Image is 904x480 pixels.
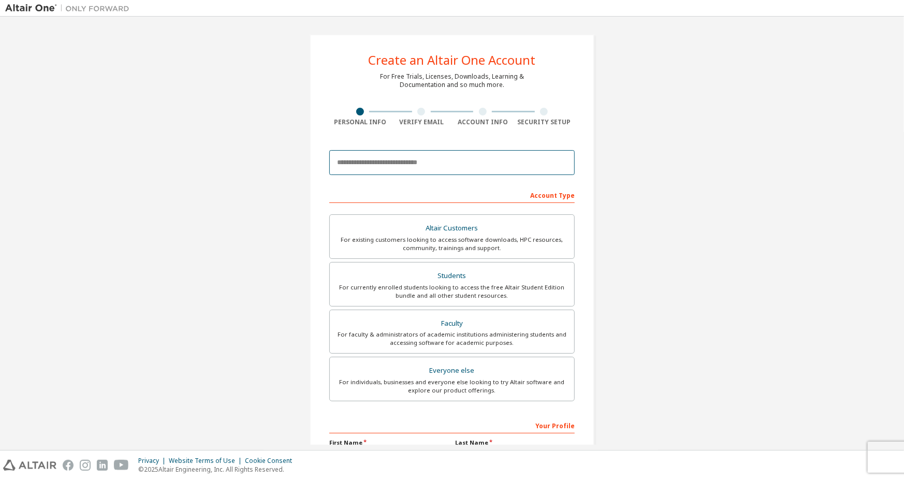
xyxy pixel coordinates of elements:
[380,72,524,89] div: For Free Trials, Licenses, Downloads, Learning & Documentation and so much more.
[336,283,568,300] div: For currently enrolled students looking to access the free Altair Student Edition bundle and all ...
[97,460,108,471] img: linkedin.svg
[63,460,74,471] img: facebook.svg
[391,118,453,126] div: Verify Email
[329,118,391,126] div: Personal Info
[114,460,129,471] img: youtube.svg
[5,3,135,13] img: Altair One
[169,457,245,465] div: Website Terms of Use
[3,460,56,471] img: altair_logo.svg
[455,439,575,447] label: Last Name
[329,186,575,203] div: Account Type
[336,330,568,347] div: For faculty & administrators of academic institutions administering students and accessing softwa...
[329,439,449,447] label: First Name
[138,465,298,474] p: © 2025 Altair Engineering, Inc. All Rights Reserved.
[369,54,536,66] div: Create an Altair One Account
[336,236,568,252] div: For existing customers looking to access software downloads, HPC resources, community, trainings ...
[336,269,568,283] div: Students
[336,221,568,236] div: Altair Customers
[452,118,514,126] div: Account Info
[514,118,575,126] div: Security Setup
[336,316,568,331] div: Faculty
[329,417,575,433] div: Your Profile
[336,363,568,378] div: Everyone else
[245,457,298,465] div: Cookie Consent
[336,378,568,395] div: For individuals, businesses and everyone else looking to try Altair software and explore our prod...
[138,457,169,465] div: Privacy
[80,460,91,471] img: instagram.svg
